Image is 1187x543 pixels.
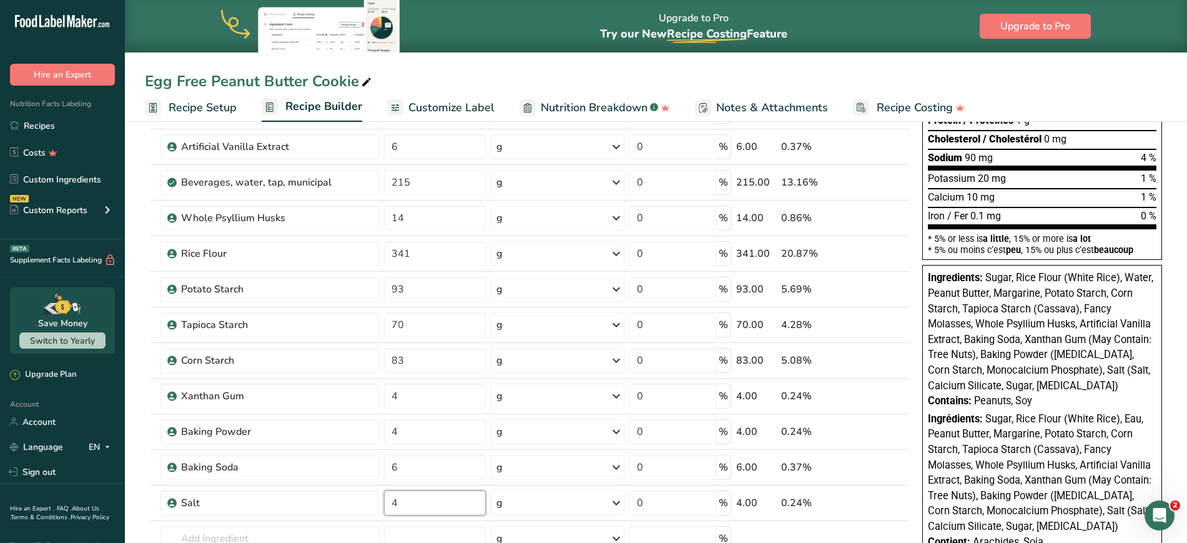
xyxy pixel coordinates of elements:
[877,99,953,116] span: Recipe Costing
[600,26,787,41] span: Try our New Feature
[387,94,495,122] a: Customize Label
[181,139,337,154] div: Artificial Vanilla Extract
[928,229,1156,255] section: * 5% or less is , 15% or more is
[181,211,337,226] div: Whole Psyllium Husks
[736,353,776,368] div: 83.00
[928,152,962,164] span: Sodium
[496,139,503,154] div: g
[781,317,850,332] div: 4.28%
[970,210,1001,222] span: 0.1 mg
[10,436,63,458] a: Language
[181,317,337,332] div: Tapioca Starch
[496,282,503,297] div: g
[1141,210,1156,222] span: 0 %
[928,395,972,407] span: Contains:
[181,353,337,368] div: Corn Starch
[496,175,503,190] div: g
[57,504,72,513] a: FAQ .
[496,317,503,332] div: g
[145,70,374,92] div: Egg Free Peanut Butter Cookie
[736,424,776,439] div: 4.00
[736,246,776,261] div: 341.00
[965,152,993,164] span: 90 mg
[928,191,964,203] span: Calcium
[980,14,1091,39] button: Upgrade to Pro
[974,395,1032,407] span: Peanuts, Soy
[520,94,670,122] a: Nutrition Breakdown
[947,210,968,222] span: / Fer
[928,272,1153,391] span: Sugar, Rice Flour (White Rice), Water, Peanut Butter, Margarine, Potato Starch, Corn Starch, Tapi...
[1094,245,1133,255] span: beaucoup
[978,172,1006,184] span: 20 mg
[181,424,337,439] div: Baking Powder
[928,413,983,425] span: Ingrédients:
[541,99,648,116] span: Nutrition Breakdown
[928,210,945,222] span: Iron
[10,504,54,513] a: Hire an Expert .
[10,64,115,86] button: Hire an Expert
[928,172,975,184] span: Potassium
[736,317,776,332] div: 70.00
[736,389,776,404] div: 4.00
[736,139,776,154] div: 6.00
[967,191,995,203] span: 10 mg
[262,92,362,122] a: Recipe Builder
[10,204,87,217] div: Custom Reports
[10,504,99,522] a: About Us .
[181,496,337,511] div: Salt
[928,272,983,284] span: Ingredients:
[928,413,1151,532] span: Sugar, Rice Flour (White Rice), Eau, Peanut Butter, Margarine, Potato Starch, Corn Starch, Tapioc...
[781,246,850,261] div: 20.87%
[983,234,1009,244] span: a little
[169,99,237,116] span: Recipe Setup
[1141,152,1156,164] span: 4 %
[496,496,503,511] div: g
[1006,245,1021,255] span: peu
[667,26,747,41] span: Recipe Costing
[10,369,76,381] div: Upgrade Plan
[736,282,776,297] div: 93.00
[781,496,850,511] div: 0.24%
[781,389,850,404] div: 0.24%
[1145,501,1175,531] iframe: Intercom live chat
[600,1,787,52] div: Upgrade to Pro
[736,211,776,226] div: 14.00
[145,94,237,122] a: Recipe Setup
[928,133,980,145] span: Cholesterol
[781,424,850,439] div: 0.24%
[736,496,776,511] div: 4.00
[496,353,503,368] div: g
[181,282,337,297] div: Potato Starch
[1073,234,1091,244] span: a lot
[181,246,337,261] div: Rice Flour
[736,175,776,190] div: 215.00
[30,335,95,347] span: Switch to Yearly
[10,245,29,252] div: BETA
[695,94,828,122] a: Notes & Attachments
[181,389,337,404] div: Xanthan Gum
[781,282,850,297] div: 5.69%
[496,389,503,404] div: g
[496,460,503,475] div: g
[983,133,1042,145] span: / Cholestérol
[736,460,776,475] div: 6.00
[1141,191,1156,203] span: 1 %
[1141,172,1156,184] span: 1 %
[496,211,503,226] div: g
[496,246,503,261] div: g
[781,460,850,475] div: 0.37%
[1000,19,1070,34] span: Upgrade to Pro
[928,246,1156,254] div: * 5% ou moins c’est , 15% ou plus c’est
[19,332,106,349] button: Switch to Yearly
[781,211,850,226] div: 0.86%
[853,94,965,122] a: Recipe Costing
[1170,501,1180,511] span: 2
[1044,133,1066,145] span: 0 mg
[11,513,71,522] a: Terms & Conditions .
[89,439,115,454] div: EN
[781,175,850,190] div: 13.16%
[38,317,87,330] div: Save Money
[10,195,29,202] div: NEW
[716,99,828,116] span: Notes & Attachments
[781,353,850,368] div: 5.08%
